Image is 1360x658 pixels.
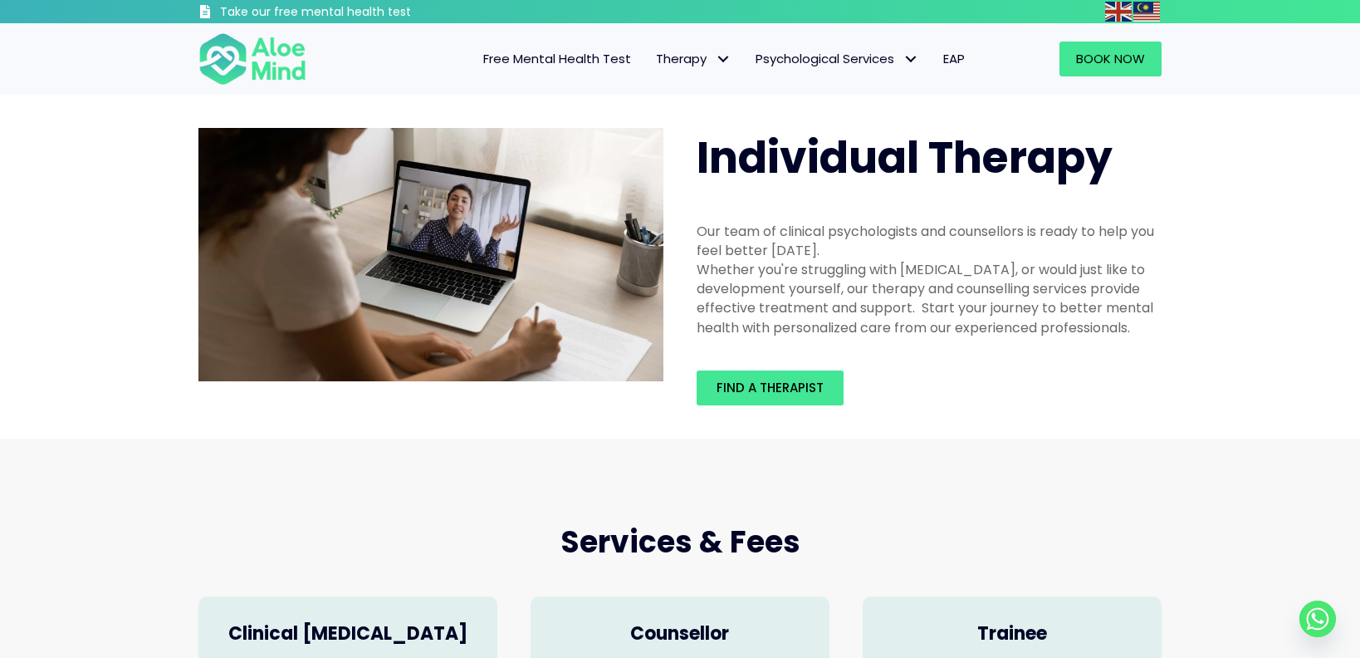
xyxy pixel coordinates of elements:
span: Therapy: submenu [711,47,735,71]
img: Aloe mind Logo [198,32,306,86]
h4: Clinical [MEDICAL_DATA] [215,621,481,647]
a: Take our free mental health test [198,4,500,23]
a: Psychological ServicesPsychological Services: submenu [743,42,931,76]
a: English [1105,2,1133,21]
div: Whether you're struggling with [MEDICAL_DATA], or would just like to development yourself, our th... [697,260,1162,337]
a: Malay [1133,2,1162,21]
img: en [1105,2,1132,22]
a: Free Mental Health Test [471,42,643,76]
a: Whatsapp [1299,601,1336,637]
span: Psychological Services [756,50,918,67]
span: Free Mental Health Test [483,50,631,67]
img: Therapy online individual [198,128,663,381]
h4: Trainee [879,621,1145,647]
span: Psychological Services: submenu [898,47,922,71]
div: Our team of clinical psychologists and counsellors is ready to help you feel better [DATE]. [697,222,1162,260]
img: ms [1133,2,1160,22]
span: Services & Fees [560,521,800,563]
span: EAP [943,50,965,67]
h3: Take our free mental health test [220,4,500,21]
span: Find a therapist [717,379,824,396]
a: Book Now [1059,42,1162,76]
a: Find a therapist [697,371,844,405]
span: Book Now [1076,50,1145,67]
a: TherapyTherapy: submenu [643,42,743,76]
h4: Counsellor [547,621,813,647]
a: EAP [931,42,977,76]
span: Individual Therapy [697,127,1113,188]
nav: Menu [328,42,977,76]
span: Therapy [656,50,731,67]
